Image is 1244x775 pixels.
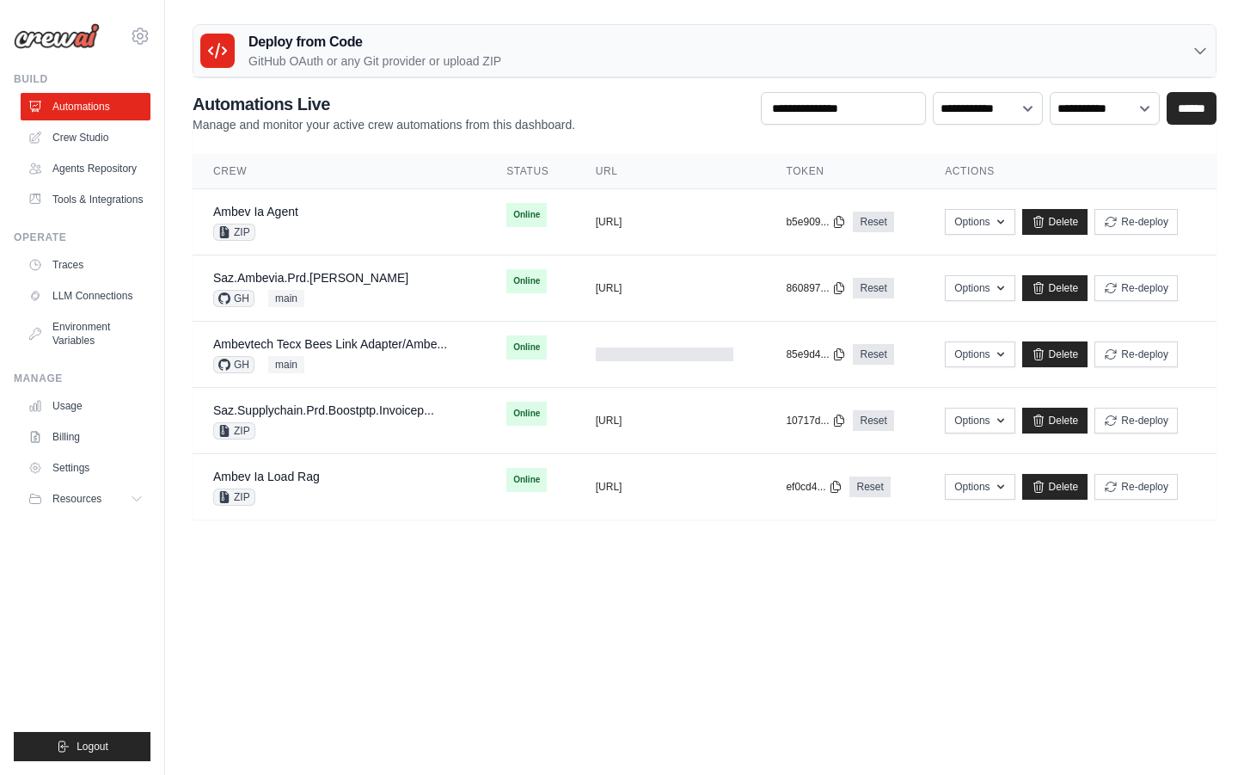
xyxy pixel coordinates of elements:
a: Reset [853,278,893,298]
button: Re-deploy [1094,408,1178,434]
a: Tools & Integrations [21,186,150,213]
th: Crew [193,154,486,189]
a: Agents Repository [21,155,150,182]
a: Reset [853,212,893,232]
a: Reset [853,410,893,431]
p: GitHub OAuth or any Git provider or upload ZIP [248,52,501,70]
p: Manage and monitor your active crew automations from this dashboard. [193,116,575,133]
a: Usage [21,392,150,420]
div: Build [14,72,150,86]
img: Logo [14,23,100,49]
span: Online [506,335,547,360]
span: Logout [77,740,108,753]
span: main [268,356,304,373]
a: Saz.Ambevia.Prd.[PERSON_NAME] [213,271,408,285]
a: Delete [1022,209,1088,235]
button: Re-deploy [1094,275,1178,301]
th: Status [486,154,575,189]
a: Reset [853,344,893,365]
button: Re-deploy [1094,209,1178,235]
div: Manage [14,372,150,385]
span: Online [506,402,547,426]
th: URL [575,154,766,189]
button: Logout [14,732,150,761]
span: Online [506,468,547,492]
button: ef0cd4... [786,480,843,494]
button: 860897... [786,281,846,295]
span: Online [506,203,547,227]
button: Options [945,341,1014,367]
span: GH [213,356,254,373]
button: Options [945,474,1014,500]
a: Traces [21,251,150,279]
button: Re-deploy [1094,474,1178,500]
a: Billing [21,423,150,451]
a: Environment Variables [21,313,150,354]
button: Options [945,209,1014,235]
div: Operate [14,231,150,244]
a: Ambev Ia Agent [213,205,298,218]
a: Ambev Ia Load Rag [213,470,320,483]
span: ZIP [213,422,255,440]
span: Online [506,269,547,293]
span: ZIP [213,489,255,506]
span: Resources [52,492,101,506]
th: Actions [924,154,1216,189]
a: Delete [1022,341,1088,367]
a: Delete [1022,474,1088,500]
a: Crew Studio [21,124,150,151]
h2: Automations Live [193,92,575,116]
a: Ambevtech Tecx Bees Link Adapter/Ambe... [213,337,447,351]
button: Resources [21,485,150,513]
span: GH [213,290,254,307]
th: Token [765,154,924,189]
span: ZIP [213,224,255,241]
button: 10717d... [786,414,846,427]
a: Delete [1022,408,1088,434]
a: Saz.Supplychain.Prd.Boostptp.Invoicep... [213,403,434,417]
button: Options [945,275,1014,301]
button: 85e9d4... [786,348,846,361]
a: Reset [849,477,890,497]
a: Automations [21,93,150,120]
a: Settings [21,454,150,482]
h3: Deploy from Code [248,32,501,52]
button: Options [945,408,1014,434]
a: LLM Connections [21,282,150,310]
span: main [268,290,304,307]
a: Delete [1022,275,1088,301]
button: b5e909... [786,215,846,229]
button: Re-deploy [1094,341,1178,367]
